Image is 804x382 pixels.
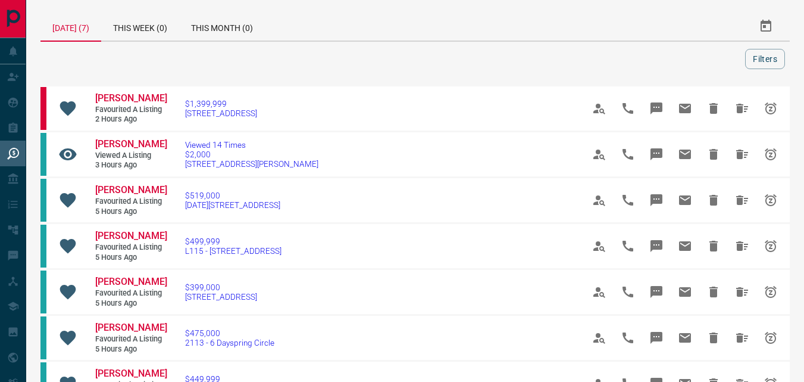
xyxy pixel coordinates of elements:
[40,87,46,130] div: property.ca
[185,191,280,210] a: $519,000[DATE][STREET_ADDRESS]
[185,200,280,210] span: [DATE][STREET_ADDRESS]
[95,230,167,241] span: [PERSON_NAME]
[40,12,101,42] div: [DATE] (7)
[671,94,699,123] span: Email
[699,324,728,352] span: Hide
[642,232,671,260] span: Message
[185,328,274,347] a: $475,0002113 - 6 Dayspring Circle
[95,368,167,380] a: [PERSON_NAME]
[752,12,780,41] button: Select Date Range
[95,253,167,263] span: 5 hours ago
[185,159,318,169] span: [STREET_ADDRESS][PERSON_NAME]
[614,186,642,215] span: Call
[95,207,167,217] span: 5 hours ago
[95,160,167,170] span: 3 hours ago
[614,94,642,123] span: Call
[585,232,614,260] span: View Profile
[185,338,274,347] span: 2113 - 6 Dayspring Circle
[728,232,756,260] span: Hide All from Helen Watts
[585,324,614,352] span: View Profile
[756,186,785,215] span: Snooze
[756,94,785,123] span: Snooze
[95,184,167,195] span: [PERSON_NAME]
[95,276,167,287] span: [PERSON_NAME]
[756,324,785,352] span: Snooze
[745,49,785,69] button: Filters
[95,92,167,104] span: [PERSON_NAME]
[699,140,728,169] span: Hide
[95,151,167,161] span: Viewed a Listing
[185,246,281,256] span: L115 - [STREET_ADDRESS]
[699,94,728,123] span: Hide
[728,94,756,123] span: Hide All from Robert Terpstra
[185,108,257,118] span: [STREET_ADDRESS]
[95,368,167,379] span: [PERSON_NAME]
[185,328,274,338] span: $475,000
[185,150,318,159] span: $2,000
[40,271,46,313] div: condos.ca
[95,105,167,115] span: Favourited a Listing
[728,186,756,215] span: Hide All from Helen Watts
[185,237,281,246] span: $499,999
[756,140,785,169] span: Snooze
[699,232,728,260] span: Hide
[95,299,167,309] span: 5 hours ago
[185,292,257,302] span: [STREET_ADDRESS]
[728,278,756,306] span: Hide All from Helen Watts
[185,140,318,150] span: Viewed 14 Times
[585,94,614,123] span: View Profile
[185,282,257,302] a: $399,000[STREET_ADDRESS]
[699,186,728,215] span: Hide
[585,278,614,306] span: View Profile
[185,191,280,200] span: $519,000
[614,140,642,169] span: Call
[95,184,167,197] a: [PERSON_NAME]
[185,237,281,256] a: $499,999L115 - [STREET_ADDRESS]
[614,232,642,260] span: Call
[95,344,167,355] span: 5 hours ago
[671,324,699,352] span: Email
[671,278,699,306] span: Email
[756,278,785,306] span: Snooze
[95,197,167,207] span: Favourited a Listing
[185,99,257,108] span: $1,399,999
[95,276,167,288] a: [PERSON_NAME]
[642,278,671,306] span: Message
[585,186,614,215] span: View Profile
[671,186,699,215] span: Email
[585,140,614,169] span: View Profile
[179,12,265,41] div: This Month (0)
[95,334,167,344] span: Favourited a Listing
[642,186,671,215] span: Message
[40,316,46,359] div: condos.ca
[95,230,167,243] a: [PERSON_NAME]
[614,324,642,352] span: Call
[728,140,756,169] span: Hide All from Nidhi Zala
[642,140,671,169] span: Message
[642,94,671,123] span: Message
[95,322,167,334] a: [PERSON_NAME]
[185,140,318,169] a: Viewed 14 Times$2,000[STREET_ADDRESS][PERSON_NAME]
[95,114,167,125] span: 2 hours ago
[185,282,257,292] span: $399,000
[95,243,167,253] span: Favourited a Listing
[95,138,167,151] a: [PERSON_NAME]
[614,278,642,306] span: Call
[95,92,167,105] a: [PERSON_NAME]
[101,12,179,41] div: This Week (0)
[671,140,699,169] span: Email
[95,288,167,299] span: Favourited a Listing
[40,179,46,222] div: condos.ca
[642,324,671,352] span: Message
[185,99,257,118] a: $1,399,999[STREET_ADDRESS]
[756,232,785,260] span: Snooze
[728,324,756,352] span: Hide All from Helen Watts
[671,232,699,260] span: Email
[699,278,728,306] span: Hide
[95,322,167,333] span: [PERSON_NAME]
[95,138,167,150] span: [PERSON_NAME]
[40,133,46,176] div: condos.ca
[40,225,46,268] div: condos.ca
